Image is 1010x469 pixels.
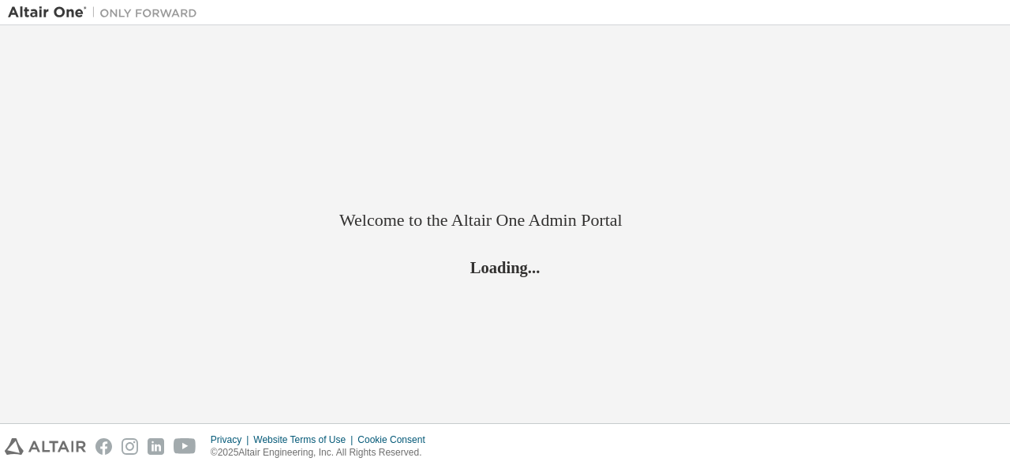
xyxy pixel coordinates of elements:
h2: Welcome to the Altair One Admin Portal [339,209,671,231]
div: Cookie Consent [357,433,434,446]
img: youtube.svg [174,438,196,455]
img: linkedin.svg [148,438,164,455]
div: Privacy [211,433,253,446]
img: altair_logo.svg [5,438,86,455]
img: Altair One [8,5,205,21]
h2: Loading... [339,257,671,278]
img: instagram.svg [122,438,138,455]
p: © 2025 Altair Engineering, Inc. All Rights Reserved. [211,446,435,460]
img: facebook.svg [95,438,112,455]
div: Website Terms of Use [253,433,357,446]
